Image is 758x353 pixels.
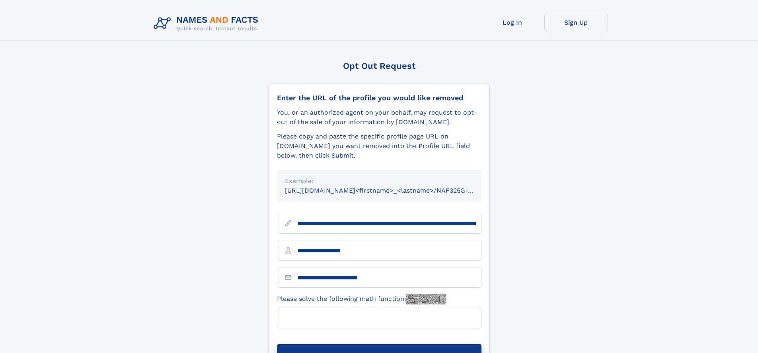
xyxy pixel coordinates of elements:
a: Log In [481,13,544,32]
div: Opt Out Request [269,61,490,71]
div: Please copy and paste the specific profile page URL on [DOMAIN_NAME] you want removed into the Pr... [277,132,481,160]
a: Sign Up [544,13,608,32]
small: [URL][DOMAIN_NAME]<firstname>_<lastname>/NAF325G-xxxxxxxx [285,187,497,194]
div: You, or an authorized agent on your behalf, may request to opt-out of the sale of your informatio... [277,108,481,127]
div: Example: [285,176,474,186]
img: Logo Names and Facts [150,13,265,34]
label: Please solve the following math function: [277,294,446,304]
div: Enter the URL of the profile you would like removed [277,94,481,102]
